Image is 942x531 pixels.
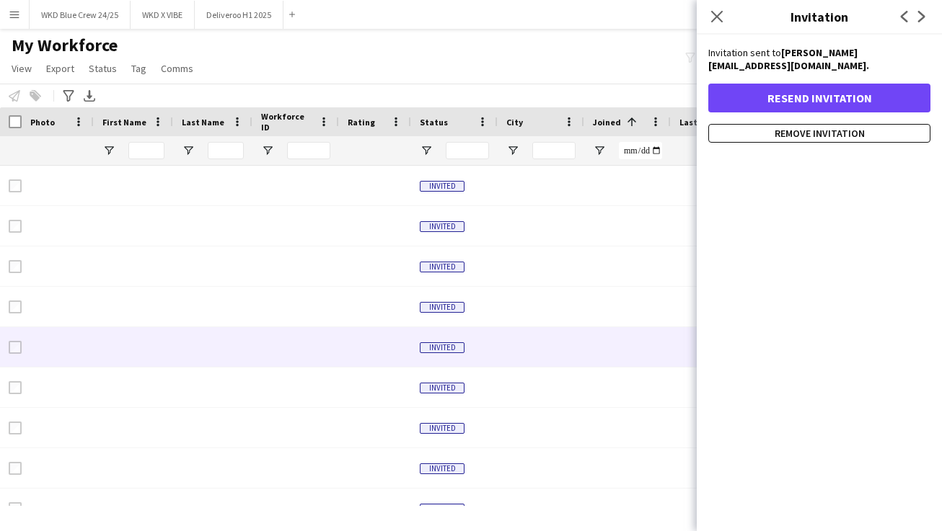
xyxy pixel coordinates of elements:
span: Photo [30,117,55,128]
a: Comms [155,59,199,78]
input: Joined Filter Input [619,142,662,159]
span: Status [89,62,117,75]
button: Deliveroo H1 2025 [195,1,283,29]
span: Invited [420,423,465,434]
app-action-btn: Export XLSX [81,87,98,104]
span: Status [420,117,448,128]
button: Open Filter Menu [261,144,274,157]
span: Invited [420,342,465,353]
button: Open Filter Menu [102,144,115,157]
span: Workforce ID [261,111,313,133]
span: Joined [593,117,621,128]
input: First Name Filter Input [128,142,164,159]
input: Status Filter Input [446,142,489,159]
input: Row Selection is disabled for this row (unchecked) [9,421,22,434]
input: Workforce ID Filter Input [287,142,330,159]
span: Invited [420,262,465,272]
button: Open Filter Menu [182,144,195,157]
span: Last job [679,117,712,128]
span: Invited [420,383,465,393]
input: Row Selection is disabled for this row (unchecked) [9,220,22,233]
strong: [PERSON_NAME][EMAIL_ADDRESS][DOMAIN_NAME]. [708,46,869,72]
span: Tag [131,62,146,75]
button: Open Filter Menu [593,144,606,157]
app-action-btn: Advanced filters [60,87,77,104]
a: Tag [126,59,152,78]
span: My Workforce [12,35,118,56]
input: Row Selection is disabled for this row (unchecked) [9,260,22,273]
button: WKD X VIBE [131,1,195,29]
button: Resend invitation [708,84,930,112]
button: Open Filter Menu [420,144,433,157]
span: Rating [348,117,375,128]
span: View [12,62,32,75]
span: First Name [102,117,146,128]
input: Last Name Filter Input [208,142,244,159]
a: Export [40,59,80,78]
h3: Invitation [697,7,942,26]
button: WKD Blue Crew 24/25 [30,1,131,29]
button: Remove invitation [708,124,930,143]
a: Status [83,59,123,78]
input: Row Selection is disabled for this row (unchecked) [9,341,22,354]
span: Invited [420,302,465,313]
span: City [506,117,523,128]
span: Last Name [182,117,224,128]
input: Row Selection is disabled for this row (unchecked) [9,381,22,394]
p: Invitation sent to [708,46,930,72]
input: Row Selection is disabled for this row (unchecked) [9,300,22,313]
span: Invited [420,181,465,192]
span: Invited [420,504,465,514]
input: Row Selection is disabled for this row (unchecked) [9,462,22,475]
span: Comms [161,62,193,75]
span: Export [46,62,74,75]
span: Invited [420,221,465,232]
input: Row Selection is disabled for this row (unchecked) [9,179,22,192]
button: Open Filter Menu [506,144,519,157]
input: Row Selection is disabled for this row (unchecked) [9,502,22,515]
a: View [6,59,38,78]
input: City Filter Input [532,142,576,159]
span: Invited [420,463,465,474]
